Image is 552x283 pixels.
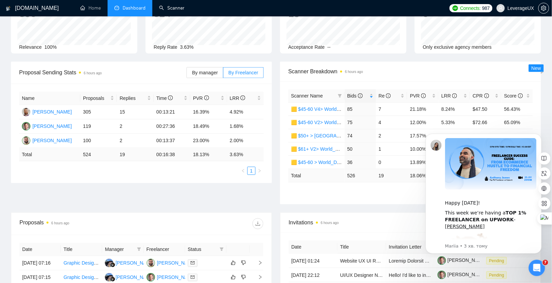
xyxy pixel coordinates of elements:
[83,94,109,102] span: Proposals
[115,273,155,281] div: [PERSON_NAME]
[147,274,196,280] a: TV[PERSON_NAME]
[154,119,190,134] td: 00:27:36
[136,244,142,254] span: filter
[64,274,213,280] a: Graphic Designer Needed for Political Mail Pieces and Website Design
[386,240,435,254] th: Invitation Letter
[376,129,408,142] td: 2
[473,93,489,99] span: CPR
[32,137,72,144] div: [PERSON_NAME]
[289,268,337,282] td: [DATE] 22:12
[501,116,533,129] td: 65.09%
[529,260,545,276] iframe: Intercom live chat
[19,68,187,77] span: Proposal Sending Stats
[288,44,325,50] span: Acceptance Rate
[22,109,72,114] a: AK[PERSON_NAME]
[19,44,42,50] span: Relevance
[188,245,217,253] span: Status
[220,247,224,251] span: filter
[80,5,101,11] a: homeHome
[338,94,342,98] span: filter
[358,93,363,98] span: info-circle
[154,134,190,148] td: 00:13:37
[80,105,117,119] td: 305
[105,260,155,265] a: AA[PERSON_NAME]
[241,169,245,173] span: left
[407,102,439,116] td: 21.18%
[241,260,246,266] span: dislike
[438,257,487,263] a: [PERSON_NAME]
[256,167,264,175] button: right
[22,108,30,116] img: AK
[159,5,184,11] a: searchScanner
[190,148,227,161] td: 18.13 %
[19,148,80,161] td: Total
[253,221,263,226] span: download
[291,160,420,165] a: 🟨 $45-60 > World_Design+Dev_Antony-Front-End_General
[407,155,439,169] td: 13.89%
[154,148,190,161] td: 00:16:38
[229,259,237,267] button: like
[538,3,549,14] button: setting
[105,274,155,280] a: AA[PERSON_NAME]
[137,247,141,251] span: filter
[19,243,61,256] th: Date
[345,169,376,182] td: 526
[407,169,439,182] td: 18.06 %
[30,105,73,149] img: :excited:
[484,93,489,98] span: info-circle
[328,44,331,50] span: --
[120,94,146,102] span: Replies
[110,277,115,282] img: gigradar-bm.png
[291,133,475,138] a: 🟨 $50+ > [GEOGRAPHIC_DATA]+[GEOGRAPHIC_DATA] Only_Tony-UX/UI_General
[423,44,492,50] span: Only exclusive agency members
[51,221,69,225] time: 6 hours ago
[345,129,376,142] td: 74
[231,260,236,266] span: like
[64,260,213,266] a: Graphic Designer Needed for Political Mail Pieces and Website Design
[345,155,376,169] td: 36
[291,146,422,152] a: 🟨 $61+ V2> World_Design+Dev_Antony-Full-Stack_General
[376,169,408,182] td: 19
[239,273,248,281] button: dislike
[452,93,457,98] span: info-circle
[345,142,376,155] td: 50
[288,169,345,182] td: Total
[114,5,119,10] span: dashboard
[191,261,195,265] span: mail
[229,273,237,281] button: like
[410,93,426,99] span: PVR
[19,218,141,229] div: Proposals
[19,92,80,105] th: Name
[204,95,209,100] span: info-circle
[532,65,541,71] span: New
[376,142,408,155] td: 1
[538,5,549,11] a: setting
[154,44,177,50] span: Reply Rate
[486,258,510,263] a: Pending
[117,105,153,119] td: 15
[438,272,487,277] a: [PERSON_NAME]
[6,3,11,14] img: logo
[498,6,503,11] span: user
[156,95,173,101] span: Time
[168,95,173,100] span: info-circle
[105,273,113,282] img: AA
[117,148,153,161] td: 19
[227,134,264,148] td: 2.00%
[191,275,195,279] span: mail
[117,92,153,105] th: Replies
[32,122,72,130] div: [PERSON_NAME]
[460,4,481,12] span: Connects:
[80,119,117,134] td: 119
[252,275,263,280] span: right
[80,148,117,161] td: 524
[439,116,470,129] td: 5.33%
[192,70,218,75] span: By manager
[345,116,376,129] td: 75
[61,243,102,256] th: Title
[61,256,102,270] td: Graphic Designer Needed for Political Mail Pieces and Website Design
